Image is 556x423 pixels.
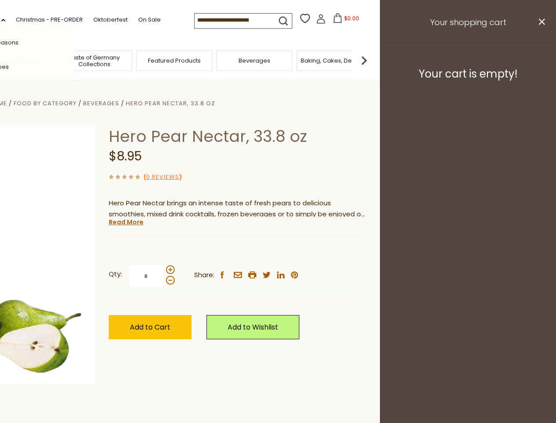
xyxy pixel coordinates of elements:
[391,67,545,81] h3: Your cart is empty!
[16,15,83,25] a: Christmas - PRE-ORDER
[144,173,182,181] span: ( )
[109,218,144,226] a: Read More
[239,57,270,64] a: Beverages
[148,57,201,64] a: Featured Products
[328,13,365,26] button: $0.00
[109,148,142,165] span: $8.95
[146,173,179,182] a: 0 Reviews
[93,15,128,25] a: Oktoberfest
[128,264,164,288] input: Qty:
[126,99,215,108] a: Hero Pear Nectar, 33.8 oz
[355,52,373,69] img: next arrow
[194,270,214,281] span: Share:
[14,99,77,108] a: Food By Category
[206,315,299,339] a: Add to Wishlist
[109,126,366,146] h1: Hero Pear Nectar, 33.8 oz
[59,54,129,67] a: Taste of Germany Collections
[138,15,161,25] a: On Sale
[109,198,366,220] p: Hero Pear Nectar brings an intense taste of fresh pears to delicious smoothies, mixed drink cockt...
[109,315,191,339] button: Add to Cart
[109,269,122,280] strong: Qty:
[301,57,369,64] a: Baking, Cakes, Desserts
[130,322,170,332] span: Add to Cart
[344,15,359,22] span: $0.00
[83,99,119,108] a: Beverages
